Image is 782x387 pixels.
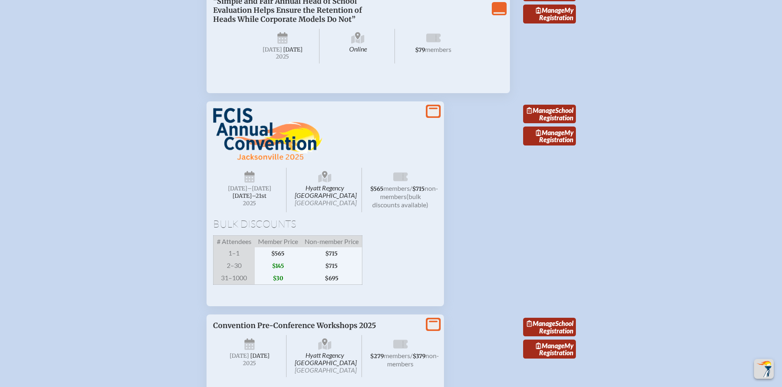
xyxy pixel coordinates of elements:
span: Member Price [255,235,301,247]
span: $715 [301,247,362,260]
span: [GEOGRAPHIC_DATA] [295,199,357,206]
span: $379 [413,353,425,360]
span: / [410,184,412,192]
span: # Attendees [213,235,255,247]
span: [DATE] [283,46,303,53]
span: [DATE] [250,352,270,359]
h1: Bulk Discounts [213,219,437,229]
span: non-members [387,352,439,368]
span: $715 [412,185,425,192]
span: Manage [536,129,564,136]
span: $695 [301,272,362,285]
a: ManageSchool Registration [523,318,576,337]
span: Hyatt Regency [GEOGRAPHIC_DATA] [288,168,362,212]
a: ManageSchool Registration [523,105,576,124]
span: 1–1 [213,247,255,260]
span: members [425,45,451,53]
button: Scroll Top [754,359,774,379]
img: To the top [756,361,772,377]
span: [DATE] [228,185,247,192]
span: [DATE] [263,46,282,53]
span: Convention Pre-Conference Workshops 2025 [213,321,376,330]
span: $79 [415,47,425,54]
span: Non-member Price [301,235,362,247]
span: non-members [380,184,438,200]
span: 2025 [220,200,280,206]
span: Online [321,29,395,63]
span: Manage [536,342,564,349]
span: members [384,352,410,359]
span: / [410,352,413,359]
span: [GEOGRAPHIC_DATA] [295,366,357,374]
a: ManageMy Registration [523,5,576,23]
span: Manage [536,6,564,14]
span: $279 [370,353,384,360]
span: members [383,184,410,192]
span: Manage [527,106,555,114]
span: Hyatt Regency [GEOGRAPHIC_DATA] [288,335,362,377]
span: 2025 [253,54,313,60]
span: [DATE] [230,352,249,359]
a: ManageMy Registration [523,340,576,359]
span: [DATE]–⁠21st [232,192,266,199]
img: FCIS Convention 2025 [213,108,322,161]
span: 2–30 [213,260,255,272]
span: $715 [301,260,362,272]
span: $565 [255,247,301,260]
span: (bulk discounts available) [372,192,428,209]
span: $565 [370,185,383,192]
span: –[DATE] [247,185,271,192]
span: 31–1000 [213,272,255,285]
span: Manage [527,319,555,327]
span: $30 [255,272,301,285]
span: 2025 [220,360,280,366]
a: ManageMy Registration [523,127,576,145]
span: $145 [255,260,301,272]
